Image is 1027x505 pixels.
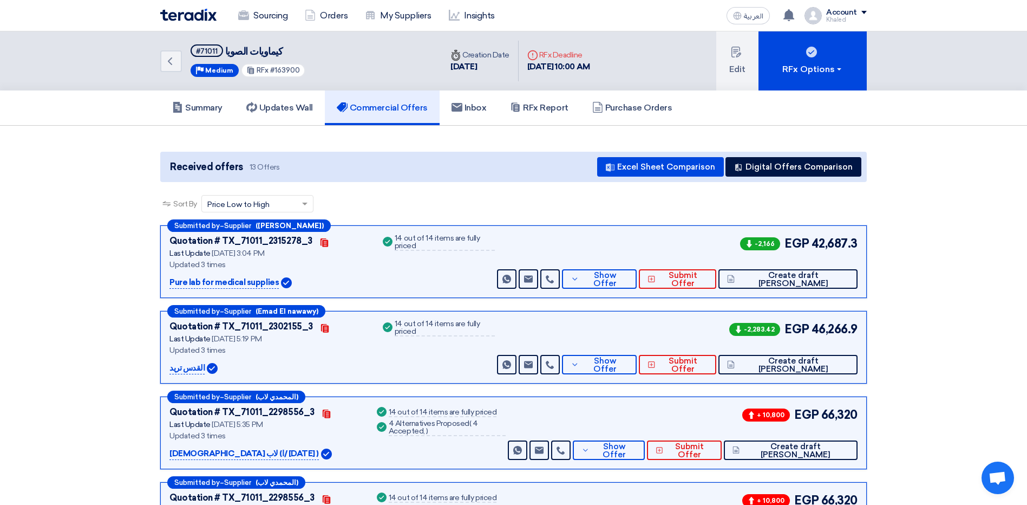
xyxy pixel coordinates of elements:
[450,61,509,73] div: [DATE]
[174,393,220,400] span: Submitted by
[573,441,645,460] button: Show Offer
[725,157,861,177] button: Digital Offers Comparison
[804,7,822,24] img: profile_test.png
[718,355,858,374] button: Create draft [PERSON_NAME]
[169,249,211,258] span: Last Update
[452,102,487,113] h5: Inbox
[737,271,849,288] span: Create draft [PERSON_NAME]
[270,66,300,74] span: #163900
[224,222,251,229] span: Supplier
[169,235,312,248] div: Quotation # TX_71011_2315278_3
[740,237,780,250] span: -2,166
[225,46,283,57] span: كيماويات الصويا
[826,17,867,23] div: Khaled
[647,441,722,460] button: Submit Offer
[592,102,672,113] h5: Purchase Orders
[256,479,298,486] b: (المحمدي لاب)
[426,426,428,436] span: )
[597,157,724,177] button: Excel Sheet Comparison
[169,491,315,504] div: Quotation # TX_71011_2298556_3
[821,406,858,424] span: 66,320
[167,219,331,232] div: –
[174,479,220,486] span: Submitted by
[727,7,770,24] button: العربية
[527,49,590,61] div: RFx Deadline
[212,334,261,344] span: [DATE] 5:19 PM
[639,269,716,289] button: Submit Offer
[281,277,292,288] img: Verified Account
[582,357,628,373] span: Show Offer
[389,409,496,417] div: 14 out of 14 items are fully priced
[169,362,205,375] p: القدس تريد
[758,31,867,90] button: RFx Options
[812,320,858,338] span: 46,266.9
[256,308,318,315] b: (Emad El nawawy)
[256,393,298,400] b: (المحمدي لاب)
[356,4,440,28] a: My Suppliers
[160,90,234,125] a: Summary
[234,90,325,125] a: Updates Wall
[230,4,296,28] a: Sourcing
[498,90,580,125] a: RFx Report
[173,198,197,210] span: Sort By
[658,357,708,373] span: Submit Offer
[207,363,218,374] img: Verified Account
[169,276,279,289] p: Pure lab for medical supplies
[562,355,637,374] button: Show Offer
[639,355,716,374] button: Submit Offer
[224,479,251,486] span: Supplier
[224,393,251,400] span: Supplier
[296,4,356,28] a: Orders
[205,67,233,74] span: Medium
[718,269,858,289] button: Create draft [PERSON_NAME]
[325,90,440,125] a: Commercial Offers
[212,249,264,258] span: [DATE] 3:04 PM
[170,160,243,174] span: Received offers
[666,443,713,459] span: Submit Offer
[167,305,325,318] div: –
[191,44,305,58] h5: كيماويات الصويا
[450,49,509,61] div: Creation Date
[389,494,496,503] div: 14 out of 14 items are fully priced
[169,320,313,333] div: Quotation # TX_71011_2302155_3
[169,448,319,461] p: [DEMOGRAPHIC_DATA] لاب (ا/ [DATE] )
[784,320,809,338] span: EGP
[256,222,324,229] b: ([PERSON_NAME])
[716,31,758,90] button: Edit
[510,102,568,113] h5: RFx Report
[169,420,211,429] span: Last Update
[826,8,857,17] div: Account
[212,420,263,429] span: [DATE] 5:35 PM
[169,259,368,270] div: Updated 3 times
[389,419,478,436] span: 4 Accepted,
[250,162,280,172] span: 13 Offers
[724,441,858,460] button: Create draft [PERSON_NAME]
[580,90,684,125] a: Purchase Orders
[737,357,849,373] span: Create draft [PERSON_NAME]
[582,271,628,288] span: Show Offer
[729,323,780,336] span: -2,283.42
[169,430,362,442] div: Updated 3 times
[196,48,218,55] div: #71011
[982,462,1014,494] div: Open chat
[321,449,332,459] img: Verified Account
[440,90,499,125] a: Inbox
[744,12,763,20] span: العربية
[389,420,506,436] div: 4 Alternatives Proposed
[395,235,495,251] div: 14 out of 14 items are fully priced
[794,406,819,424] span: EGP
[169,345,368,356] div: Updated 3 times
[174,222,220,229] span: Submitted by
[160,9,217,21] img: Teradix logo
[469,419,472,428] span: (
[784,235,809,252] span: EGP
[224,308,251,315] span: Supplier
[812,235,858,252] span: 42,687.3
[562,269,637,289] button: Show Offer
[246,102,313,113] h5: Updates Wall
[169,406,315,419] div: Quotation # TX_71011_2298556_3
[527,61,590,73] div: [DATE] 10:00 AM
[172,102,223,113] h5: Summary
[174,308,220,315] span: Submitted by
[782,63,843,76] div: RFx Options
